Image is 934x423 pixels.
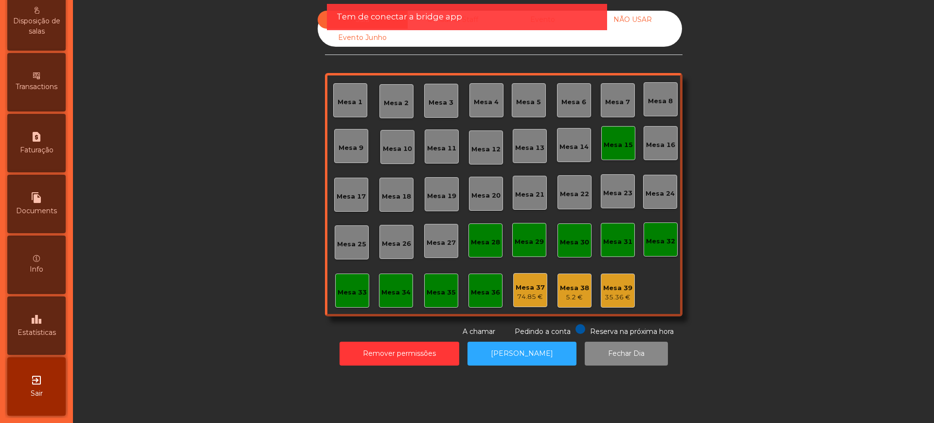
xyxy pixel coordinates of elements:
[646,237,675,246] div: Mesa 32
[471,145,501,154] div: Mesa 12
[383,144,412,154] div: Mesa 10
[560,189,589,199] div: Mesa 22
[337,192,366,202] div: Mesa 17
[590,327,674,336] span: Reserva na próxima hora
[560,238,589,247] div: Mesa 30
[318,11,408,29] div: Sala
[384,98,409,108] div: Mesa 2
[338,288,367,297] div: Mesa 33
[20,145,54,155] span: Faturação
[340,342,459,366] button: Remover permissões
[560,293,589,302] div: 5.2 €
[427,288,456,297] div: Mesa 35
[515,327,571,336] span: Pedindo a conta
[318,29,408,47] div: Evento Junho
[338,97,362,107] div: Mesa 1
[471,191,501,201] div: Mesa 20
[10,16,63,37] span: Disposição de salas
[560,283,589,293] div: Mesa 38
[429,98,453,108] div: Mesa 3
[561,97,586,107] div: Mesa 6
[31,313,42,325] i: leaderboard
[585,342,668,366] button: Fechar Dia
[337,239,366,249] div: Mesa 25
[516,97,541,107] div: Mesa 5
[381,288,411,297] div: Mesa 34
[16,206,57,216] span: Documents
[31,131,42,143] i: request_page
[16,82,57,92] span: Transactions
[605,97,630,107] div: Mesa 7
[603,188,632,198] div: Mesa 23
[604,140,633,150] div: Mesa 15
[427,191,456,201] div: Mesa 19
[515,237,544,247] div: Mesa 29
[31,388,43,399] span: Sair
[30,264,43,275] span: Info
[427,144,456,153] div: Mesa 11
[339,143,363,153] div: Mesa 9
[18,328,56,338] span: Estatísticas
[515,143,544,153] div: Mesa 13
[467,342,576,366] button: [PERSON_NAME]
[603,293,632,302] div: 35.36 €
[31,374,42,386] i: exit_to_app
[516,283,545,293] div: Mesa 37
[31,192,42,203] i: file_copy
[646,140,675,150] div: Mesa 16
[337,11,462,23] span: Tem de conectar a bridge app
[515,190,544,200] div: Mesa 21
[588,11,678,29] div: NÃO USAR
[603,237,632,247] div: Mesa 31
[559,142,589,152] div: Mesa 14
[648,96,673,106] div: Mesa 8
[603,283,632,293] div: Mesa 39
[646,189,675,199] div: Mesa 24
[382,192,411,202] div: Mesa 18
[516,292,545,302] div: 74.85 €
[463,327,495,336] span: A chamar
[471,238,500,247] div: Mesa 28
[474,97,499,107] div: Mesa 4
[382,239,411,249] div: Mesa 26
[427,238,456,248] div: Mesa 27
[471,288,500,297] div: Mesa 36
